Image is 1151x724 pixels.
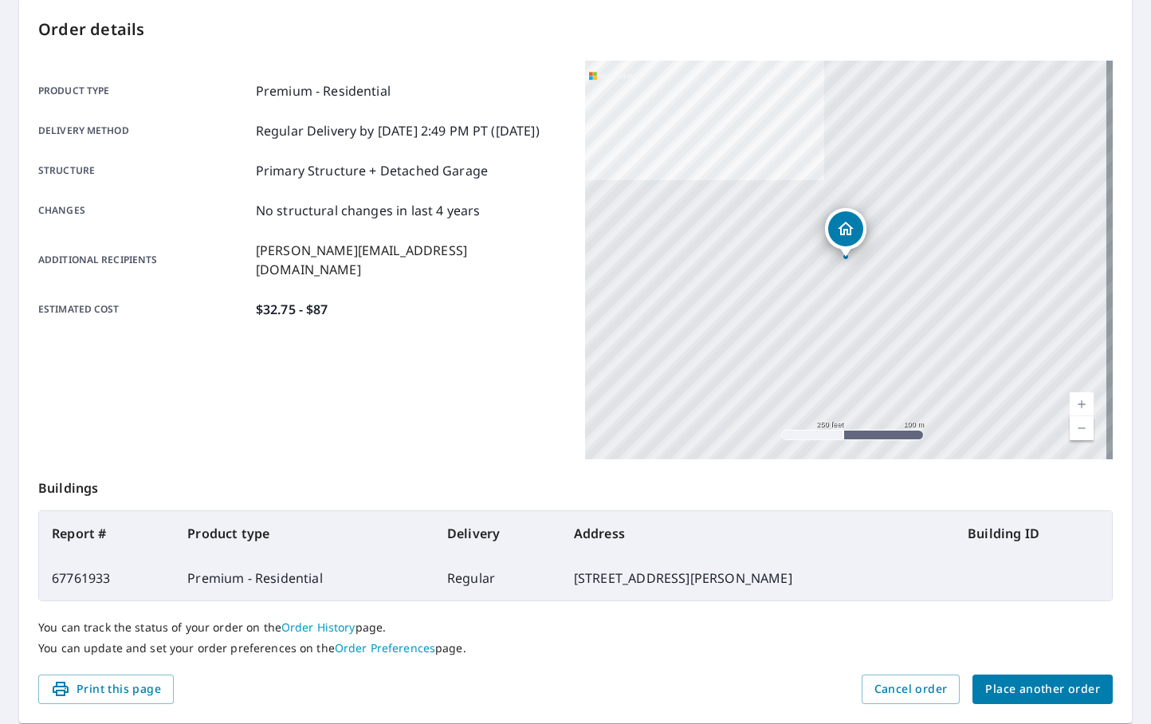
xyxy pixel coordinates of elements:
[561,511,955,556] th: Address
[39,511,175,556] th: Report #
[1070,416,1094,440] a: Current Level 17, Zoom Out
[434,556,561,600] td: Regular
[38,81,249,100] p: Product type
[39,556,175,600] td: 67761933
[256,300,328,319] p: $32.75 - $87
[434,511,561,556] th: Delivery
[38,620,1113,635] p: You can track the status of your order on the page.
[825,208,866,258] div: Dropped pin, building 1, Residential property, 1216 Monica Dr Allen, TX 75013
[38,121,249,140] p: Delivery method
[972,675,1113,704] button: Place another order
[38,18,1113,41] p: Order details
[985,679,1100,699] span: Place another order
[335,640,435,655] a: Order Preferences
[38,161,249,180] p: Structure
[1070,392,1094,416] a: Current Level 17, Zoom In
[175,556,434,600] td: Premium - Residential
[256,81,391,100] p: Premium - Residential
[862,675,960,704] button: Cancel order
[561,556,955,600] td: [STREET_ADDRESS][PERSON_NAME]
[256,201,481,220] p: No structural changes in last 4 years
[175,511,434,556] th: Product type
[38,201,249,220] p: Changes
[955,511,1112,556] th: Building ID
[256,161,488,180] p: Primary Structure + Detached Garage
[38,241,249,279] p: Additional recipients
[256,241,566,279] p: [PERSON_NAME][EMAIL_ADDRESS][DOMAIN_NAME]
[38,675,174,704] button: Print this page
[51,679,161,699] span: Print this page
[38,459,1113,510] p: Buildings
[281,620,356,635] a: Order History
[874,679,948,699] span: Cancel order
[38,300,249,319] p: Estimated cost
[256,121,540,140] p: Regular Delivery by [DATE] 2:49 PM PT ([DATE])
[38,641,1113,655] p: You can update and set your order preferences on the page.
